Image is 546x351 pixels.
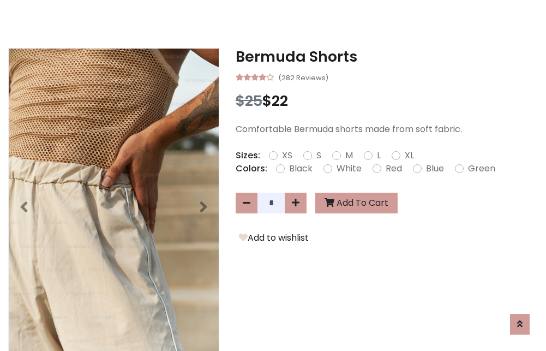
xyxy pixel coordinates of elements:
h3: Bermuda Shorts [236,48,538,66]
p: Sizes: [236,149,260,162]
h3: $ [236,92,538,110]
label: S [316,149,321,162]
label: XS [282,149,292,162]
small: (282 Reviews) [278,70,328,84]
p: Colors: [236,162,267,175]
label: XL [405,149,414,162]
label: White [337,162,362,175]
label: Blue [426,162,444,175]
label: Black [289,162,313,175]
span: $25 [236,91,262,111]
button: Add to wishlist [236,231,312,245]
p: Comfortable Bermuda shorts made from soft fabric. [236,123,538,136]
span: 22 [272,91,288,111]
label: Green [468,162,495,175]
label: M [345,149,353,162]
label: Red [386,162,402,175]
button: Add To Cart [315,193,398,213]
label: L [377,149,381,162]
